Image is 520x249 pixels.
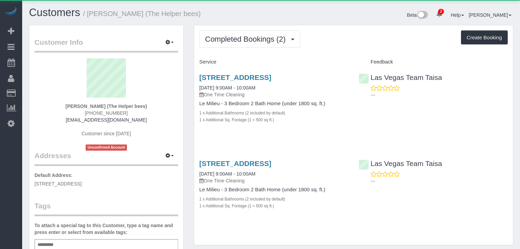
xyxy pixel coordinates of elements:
small: 1 x Additional Bathrooms (2 included by default) [199,197,285,202]
a: [STREET_ADDRESS] [199,160,271,167]
h4: Feedback [359,59,508,65]
small: / [PERSON_NAME] (The Helper bees) [83,10,201,17]
span: [PHONE_NUMBER] [85,110,128,116]
p: One Time Cleaning [199,177,348,184]
label: Default Address: [34,172,73,179]
button: Completed Bookings (2) [199,30,300,48]
a: Las Vegas Team Taisa [359,160,442,167]
span: Customer since [DATE] [82,131,131,136]
a: Beta [407,12,428,18]
span: [STREET_ADDRESS] [34,181,82,186]
img: New interface [417,11,428,20]
a: [DATE] 9:00AM - 10:00AM [199,85,256,91]
p: --- [371,178,508,184]
small: 1 x Additional Sq. Footage (1 = 500 sq ft.) [199,204,274,208]
p: --- [371,92,508,98]
img: Automaid Logo [4,7,18,16]
span: Completed Bookings (2) [205,35,289,43]
legend: Customer Info [34,37,178,53]
h4: Le Milieu - 3 Bedroom 2 Bath Home (under 1800 sq. ft.) [199,187,348,193]
span: 2 [438,9,444,14]
a: Customers [29,6,80,18]
h4: Service [199,59,348,65]
label: To attach a special tag to this Customer, type a tag name and press enter or select from availabl... [34,222,178,236]
a: [DATE] 9:00AM - 10:00AM [199,171,256,177]
small: 1 x Additional Sq. Footage (1 = 500 sq ft.) [199,117,274,122]
a: [PERSON_NAME] [469,12,511,18]
a: [EMAIL_ADDRESS][DOMAIN_NAME] [66,117,147,123]
a: 2 [433,7,446,22]
small: 1 x Additional Bathrooms (2 included by default) [199,111,285,115]
button: Create Booking [461,30,508,45]
strong: [PERSON_NAME] (The Helper bees) [66,103,147,109]
a: [STREET_ADDRESS] [199,73,271,81]
h4: Le Milieu - 3 Bedroom 2 Bath Home (under 1800 sq. ft.) [199,101,348,107]
a: Las Vegas Team Taisa [359,73,442,81]
p: One Time Cleaning [199,91,348,98]
a: Help [451,12,464,18]
legend: Tags [34,201,178,216]
span: Unconfirmed Account [86,144,127,150]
